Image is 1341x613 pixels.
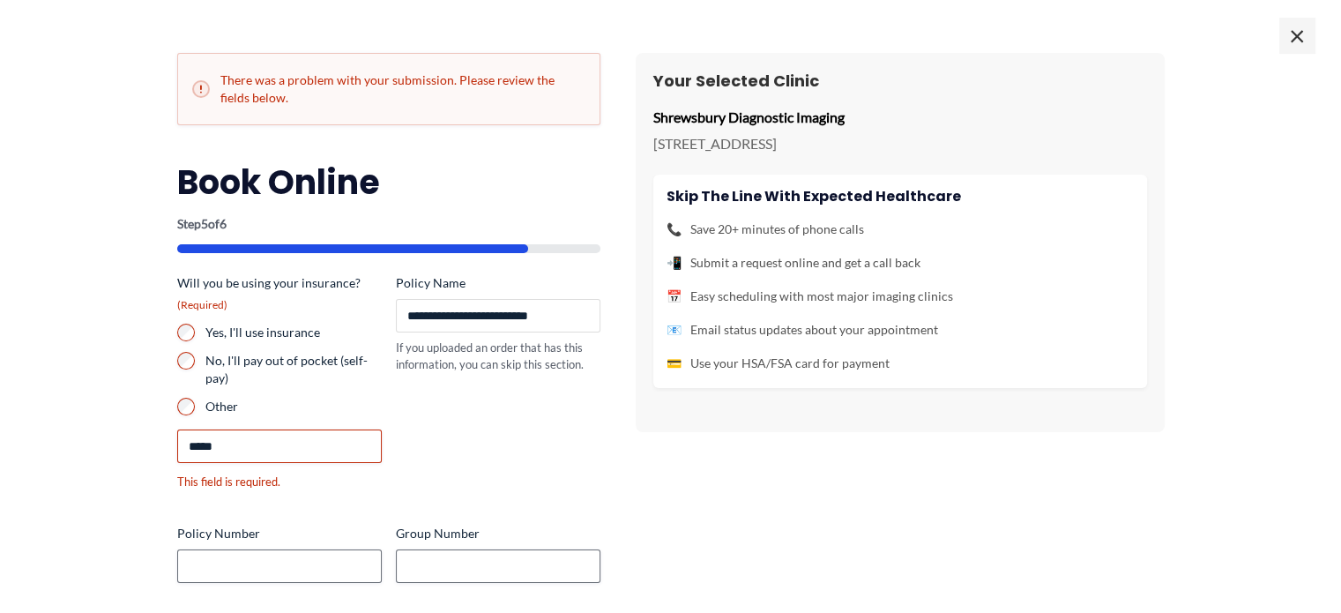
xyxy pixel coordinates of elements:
[653,131,1147,157] p: [STREET_ADDRESS]
[177,274,382,312] legend: Will you be using your insurance?
[653,71,1147,91] h3: Your Selected Clinic
[205,398,382,415] label: Other
[220,216,227,231] span: 6
[177,161,600,204] h2: Book Online
[396,340,600,372] div: If you uploaded an order that has this information, you can skip this section.
[667,188,1134,205] h4: Skip the line with Expected Healthcare
[1279,18,1315,53] span: ×
[177,474,382,490] div: This field is required.
[667,352,1134,375] li: Use your HSA/FSA card for payment
[177,218,600,230] p: Step of
[667,318,682,341] span: 📧
[667,218,682,241] span: 📞
[667,251,1134,274] li: Submit a request online and get a call back
[177,430,382,463] input: Other Choice, please specify
[177,298,227,311] span: (Required)
[177,525,382,542] label: Policy Number
[667,318,1134,341] li: Email status updates about your appointment
[667,285,1134,308] li: Easy scheduling with most major imaging clinics
[205,352,382,387] label: No, I'll pay out of pocket (self-pay)
[653,104,1147,131] p: Shrewsbury Diagnostic Imaging
[192,71,585,107] h2: There was a problem with your submission. Please review the fields below.
[396,274,600,292] label: Policy Name
[205,324,382,341] label: Yes, I'll use insurance
[667,251,682,274] span: 📲
[667,218,1134,241] li: Save 20+ minutes of phone calls
[667,352,682,375] span: 💳
[201,216,208,231] span: 5
[396,525,600,542] label: Group Number
[667,285,682,308] span: 📅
